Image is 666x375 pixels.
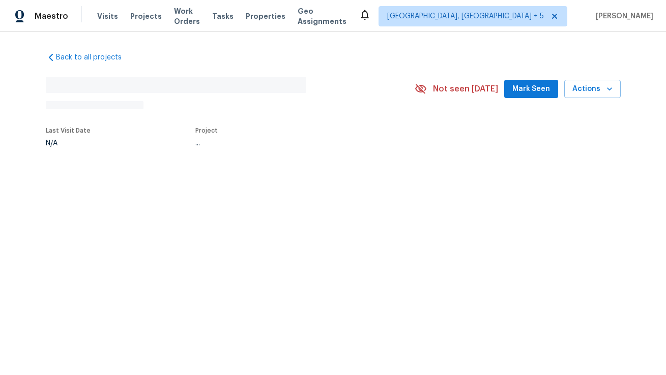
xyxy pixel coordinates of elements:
[46,140,91,147] div: N/A
[572,83,613,96] span: Actions
[387,11,544,21] span: [GEOGRAPHIC_DATA], [GEOGRAPHIC_DATA] + 5
[46,52,143,63] a: Back to all projects
[46,128,91,134] span: Last Visit Date
[35,11,68,21] span: Maestro
[195,128,218,134] span: Project
[195,140,391,147] div: ...
[174,6,200,26] span: Work Orders
[130,11,162,21] span: Projects
[433,84,498,94] span: Not seen [DATE]
[298,6,346,26] span: Geo Assignments
[212,13,234,20] span: Tasks
[592,11,653,21] span: [PERSON_NAME]
[512,83,550,96] span: Mark Seen
[564,80,621,99] button: Actions
[504,80,558,99] button: Mark Seen
[246,11,285,21] span: Properties
[97,11,118,21] span: Visits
